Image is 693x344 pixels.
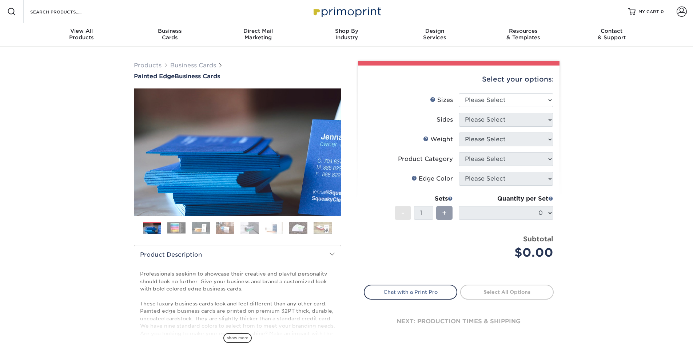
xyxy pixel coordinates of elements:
[464,244,553,261] div: $0.00
[442,207,447,218] span: +
[364,66,554,93] div: Select your options:
[314,221,332,234] img: Business Cards 08
[391,28,479,41] div: Services
[192,221,210,234] img: Business Cards 03
[37,23,126,47] a: View AllProducts
[126,28,214,34] span: Business
[216,221,234,234] img: Business Cards 04
[411,174,453,183] div: Edge Color
[401,207,405,218] span: -
[134,73,175,80] span: Painted Edge
[460,285,554,299] a: Select All Options
[143,219,161,237] img: Business Cards 01
[459,194,553,203] div: Quantity per Set
[134,62,162,69] a: Products
[391,28,479,34] span: Design
[134,73,341,80] a: Painted EdgeBusiness Cards
[430,96,453,104] div: Sizes
[37,28,126,41] div: Products
[310,4,383,19] img: Primoprint
[223,333,252,343] span: show more
[479,23,567,47] a: Resources& Templates
[364,285,457,299] a: Chat with a Print Pro
[134,245,341,264] h2: Product Description
[479,28,567,41] div: & Templates
[214,23,302,47] a: Direct MailMarketing
[638,9,659,15] span: MY CART
[567,28,656,34] span: Contact
[134,73,341,80] h1: Business Cards
[265,221,283,234] img: Business Cards 06
[398,155,453,163] div: Product Category
[364,300,554,343] div: next: production times & shipping
[302,28,391,34] span: Shop By
[661,9,664,14] span: 0
[395,194,453,203] div: Sets
[391,23,479,47] a: DesignServices
[289,221,307,234] img: Business Cards 07
[302,28,391,41] div: Industry
[479,28,567,34] span: Resources
[126,23,214,47] a: BusinessCards
[167,222,186,233] img: Business Cards 02
[523,235,553,243] strong: Subtotal
[240,221,259,234] img: Business Cards 05
[214,28,302,34] span: Direct Mail
[423,135,453,144] div: Weight
[302,23,391,47] a: Shop ByIndustry
[214,28,302,41] div: Marketing
[567,23,656,47] a: Contact& Support
[126,28,214,41] div: Cards
[437,115,453,124] div: Sides
[37,28,126,34] span: View All
[29,7,100,16] input: SEARCH PRODUCTS.....
[170,62,216,69] a: Business Cards
[134,48,341,256] img: Painted Edge 01
[567,28,656,41] div: & Support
